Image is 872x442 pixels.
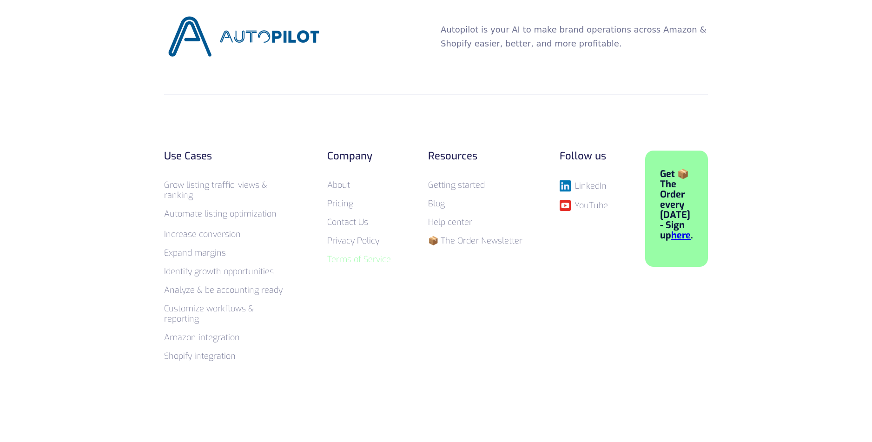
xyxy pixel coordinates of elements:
a: Automate listing optimization‍‍ [164,208,277,219]
a: Privacy Policy [327,235,379,246]
a: Getting started [428,179,485,191]
div: Company [327,151,391,162]
a: Expand margins [164,247,226,258]
a: Analyze & be accounting ready [164,284,283,296]
a: Help center [428,217,472,228]
a: Blog [428,198,445,209]
div: Follow us [560,151,608,162]
a: YouTube [560,200,608,211]
a: here [671,229,691,242]
div: LinkedIn [575,181,607,191]
a: Grow listing traffic, views & ranking [164,179,267,201]
a: 📦 The Order Newsletter [428,235,522,246]
p: Autopilot is your AI to make brand operations across Amazon & Shopify easier, better, and more pr... [441,23,708,51]
a: Identify growth opportunities [164,266,274,277]
a: LinkedIn [560,180,608,191]
a: Amazon integration [164,332,240,343]
div: YouTube [575,201,608,210]
a: Pricing [327,198,353,209]
a: About [327,179,350,191]
div: Use Cases [164,151,290,162]
a: Shopify integration [164,350,236,362]
a: Terms of Service [327,254,391,265]
a: Increase conversion [164,229,241,240]
div: Resources [428,151,522,162]
a: Customize workflows & reporting [164,303,254,324]
div: Get 📦 The Order every [DATE] - Sign up . [660,169,693,241]
a: Contact Us [327,217,368,228]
